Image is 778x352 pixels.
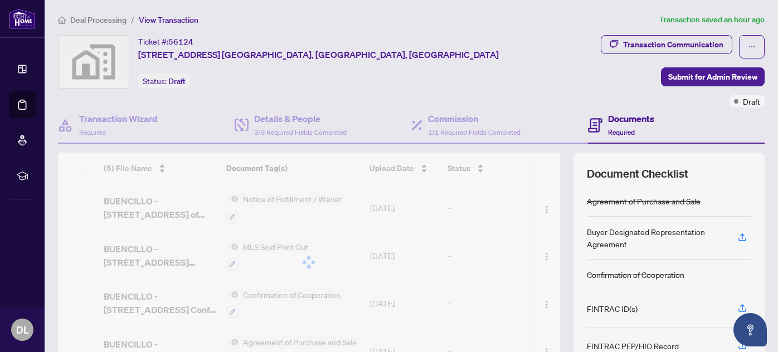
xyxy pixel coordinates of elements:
[138,48,499,61] span: [STREET_ADDRESS] [GEOGRAPHIC_DATA], [GEOGRAPHIC_DATA], [GEOGRAPHIC_DATA]
[428,128,521,136] span: 1/1 Required Fields Completed
[659,13,765,26] article: Transaction saved an hour ago
[79,128,106,136] span: Required
[587,302,638,315] div: FINTRAC ID(s)
[254,128,347,136] span: 3/3 Required Fields Completed
[587,195,701,207] div: Agreement of Purchase and Sale
[587,268,684,281] div: Confirmation of Cooperation
[139,15,198,25] span: View Transaction
[138,74,190,89] div: Status:
[733,313,767,346] button: Open asap
[587,166,688,182] span: Document Checklist
[70,15,127,25] span: Deal Processing
[587,226,724,250] div: Buyer Designated Representation Agreement
[59,36,129,88] img: svg%3e
[131,13,134,26] li: /
[16,322,29,338] span: DL
[668,68,757,86] span: Submit for Admin Review
[623,36,723,53] div: Transaction Communication
[168,76,186,86] span: Draft
[661,67,765,86] button: Submit for Admin Review
[254,112,347,125] h4: Details & People
[168,37,193,47] span: 56124
[608,128,635,136] span: Required
[79,112,158,125] h4: Transaction Wizard
[587,340,679,352] div: FINTRAC PEP/HIO Record
[743,95,760,107] span: Draft
[138,35,193,48] div: Ticket #:
[608,112,654,125] h4: Documents
[9,8,36,29] img: logo
[428,112,521,125] h4: Commission
[58,16,66,24] span: home
[748,43,756,51] span: ellipsis
[601,35,732,54] button: Transaction Communication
